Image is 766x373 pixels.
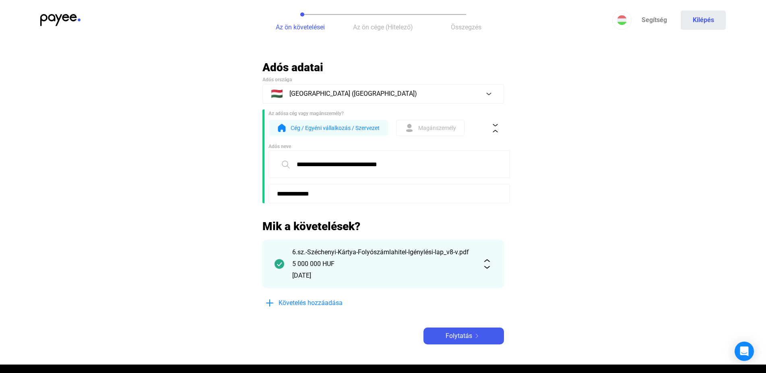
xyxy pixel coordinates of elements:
div: [DATE] [292,271,474,280]
span: [GEOGRAPHIC_DATA] ([GEOGRAPHIC_DATA]) [289,89,417,99]
button: Kilépés [681,10,726,30]
span: Cég / Egyéni vállalkozás / Szervezet [291,123,380,133]
button: Folytatásarrow-right-white [423,328,504,344]
h2: Mik a követelések? [262,219,504,233]
h2: Adós adatai [262,60,504,74]
img: checkmark-darker-green-circle [275,259,284,269]
span: Magánszemély [418,123,456,133]
img: form-org [277,123,287,133]
button: collapse [487,120,504,136]
img: expand [482,259,492,269]
div: 6.sz.-Széchenyi-Kártya-Folyószámlahitel-Igénylési-lap_v8-v.pdf [292,247,474,257]
img: HU [617,15,627,25]
button: form-indMagánszemély [396,120,465,136]
button: HU [612,10,632,30]
span: Az ön cége (Hitelező) [353,23,413,31]
button: 🇭🇺[GEOGRAPHIC_DATA] ([GEOGRAPHIC_DATA]) [262,84,504,103]
div: 5 000 000 HUF [292,259,474,269]
div: Adós neve [268,142,504,150]
span: Folytatás [446,331,472,341]
span: Az ön követelései [276,23,325,31]
img: collapse [491,124,500,132]
span: Követelés hozzáadása [279,298,343,308]
img: arrow-right-white [472,334,482,338]
button: plus-blueKövetelés hozzáadása [262,295,383,311]
button: form-orgCég / Egyéni vállalkozás / Szervezet [268,120,388,136]
img: payee-logo [40,14,81,26]
span: 🇭🇺 [271,89,283,99]
img: form-ind [405,123,414,133]
span: Összegzés [451,23,481,31]
a: Segítség [632,10,677,30]
div: Open Intercom Messenger [735,342,754,361]
img: plus-blue [265,298,275,308]
div: Az adósa cég vagy magánszemély? [268,109,504,117]
span: Adós országa [262,77,292,82]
